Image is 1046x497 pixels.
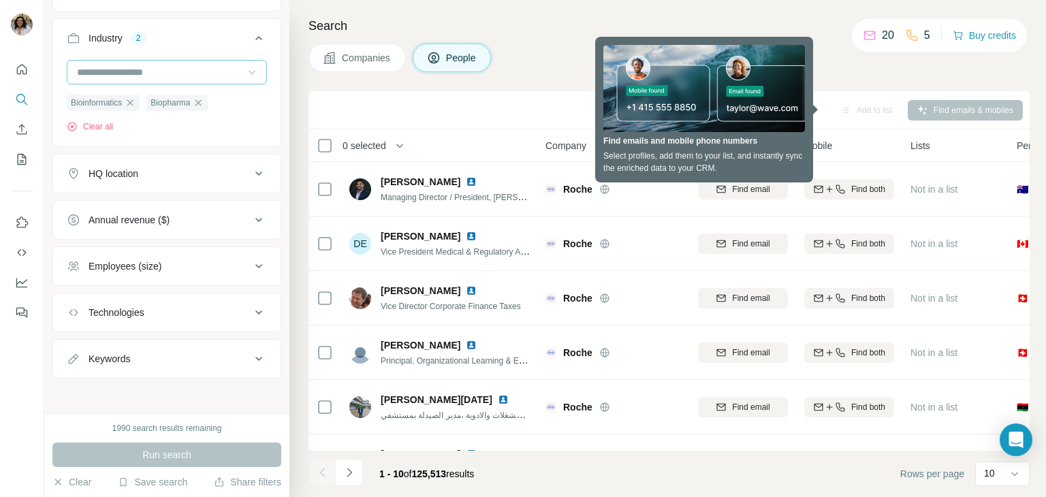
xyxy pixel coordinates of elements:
[89,213,170,227] div: Annual revenue ($)
[804,234,894,254] button: Find both
[1017,400,1028,414] span: 🇱🇾
[53,157,281,190] button: HQ location
[563,346,592,359] span: Roche
[1017,237,1028,251] span: 🇨🇦
[545,402,556,413] img: Logo of Roche
[851,183,885,195] span: Find both
[118,475,187,489] button: Save search
[381,338,460,352] span: [PERSON_NAME]
[412,468,447,479] span: 125,513
[52,475,91,489] button: Clear
[732,292,770,304] span: Find email
[910,238,957,249] span: Not in a list
[349,178,371,200] img: Avatar
[349,396,371,418] img: Avatar
[732,401,770,413] span: Find email
[545,347,556,358] img: Logo of Roche
[112,422,222,434] div: 1990 search results remaining
[11,240,33,265] button: Use Surfe API
[804,139,832,153] span: Mobile
[343,139,386,153] span: 0 selected
[732,183,770,195] span: Find email
[131,32,146,44] div: 2
[381,191,639,202] span: Managing Director / President, [PERSON_NAME] Diagnostics Australia
[910,184,957,195] span: Not in a list
[53,250,281,283] button: Employees (size)
[882,27,894,44] p: 20
[698,234,788,254] button: Find email
[698,139,722,153] span: Email
[545,139,586,153] span: Company
[349,342,371,364] img: Avatar
[910,347,957,358] span: Not in a list
[563,400,592,414] span: Roche
[851,238,885,250] span: Find both
[545,184,556,195] img: Logo of Roche
[11,270,33,295] button: Dashboard
[381,355,576,366] span: Principal, Organizational Learning & Evolution Partner
[984,466,995,480] p: 10
[851,401,885,413] span: Find both
[1017,291,1028,305] span: 🇨🇭
[466,176,477,187] img: LinkedIn logo
[379,468,474,479] span: results
[53,296,281,329] button: Technologies
[89,31,123,45] div: Industry
[11,210,33,235] button: Use Surfe on LinkedIn
[1017,182,1028,196] span: 🇦🇺
[404,468,412,479] span: of
[804,342,894,363] button: Find both
[953,26,1016,45] button: Buy credits
[379,468,404,479] span: 1 - 10
[349,287,371,309] img: Avatar
[466,449,477,460] img: LinkedIn logo
[698,179,788,199] button: Find email
[342,51,392,65] span: Companies
[910,293,957,304] span: Not in a list
[804,397,894,417] button: Find both
[349,451,371,472] img: Avatar
[924,27,930,44] p: 5
[11,147,33,172] button: My lists
[89,259,161,273] div: Employees (size)
[89,306,144,319] div: Technologies
[498,394,509,405] img: LinkedIn logo
[446,51,477,65] span: People
[732,347,770,359] span: Find email
[804,288,894,308] button: Find both
[466,231,477,242] img: LinkedIn logo
[804,179,894,199] button: Find both
[698,288,788,308] button: Find email
[308,16,1030,35] h4: Search
[900,467,964,481] span: Rows per page
[11,14,33,35] img: Avatar
[381,229,460,243] span: [PERSON_NAME]
[89,167,138,180] div: HQ location
[349,233,371,255] div: DE
[11,87,33,112] button: Search
[1000,423,1032,456] div: Open Intercom Messenger
[563,291,592,305] span: Roche
[910,402,957,413] span: Not in a list
[11,117,33,142] button: Enrich CSV
[851,292,885,304] span: Find both
[67,121,113,133] button: Clear all
[910,139,930,153] span: Lists
[53,204,281,236] button: Annual revenue ($)
[732,238,770,250] span: Find email
[336,459,363,486] button: Navigate to next page
[150,97,190,109] span: Biopharma
[563,182,592,196] span: Roche
[381,284,460,298] span: [PERSON_NAME]
[1017,346,1028,359] span: 🇨🇭
[53,342,281,375] button: Keywords
[698,342,788,363] button: Find email
[698,397,788,417] button: Find email
[545,293,556,304] img: Logo of Roche
[53,22,281,60] button: Industry2
[71,97,122,109] span: Bioinformatics
[214,475,281,489] button: Share filters
[381,302,521,311] span: Vice Director Corporate Finance Taxes
[381,393,492,406] span: [PERSON_NAME][DATE]
[381,175,460,189] span: [PERSON_NAME]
